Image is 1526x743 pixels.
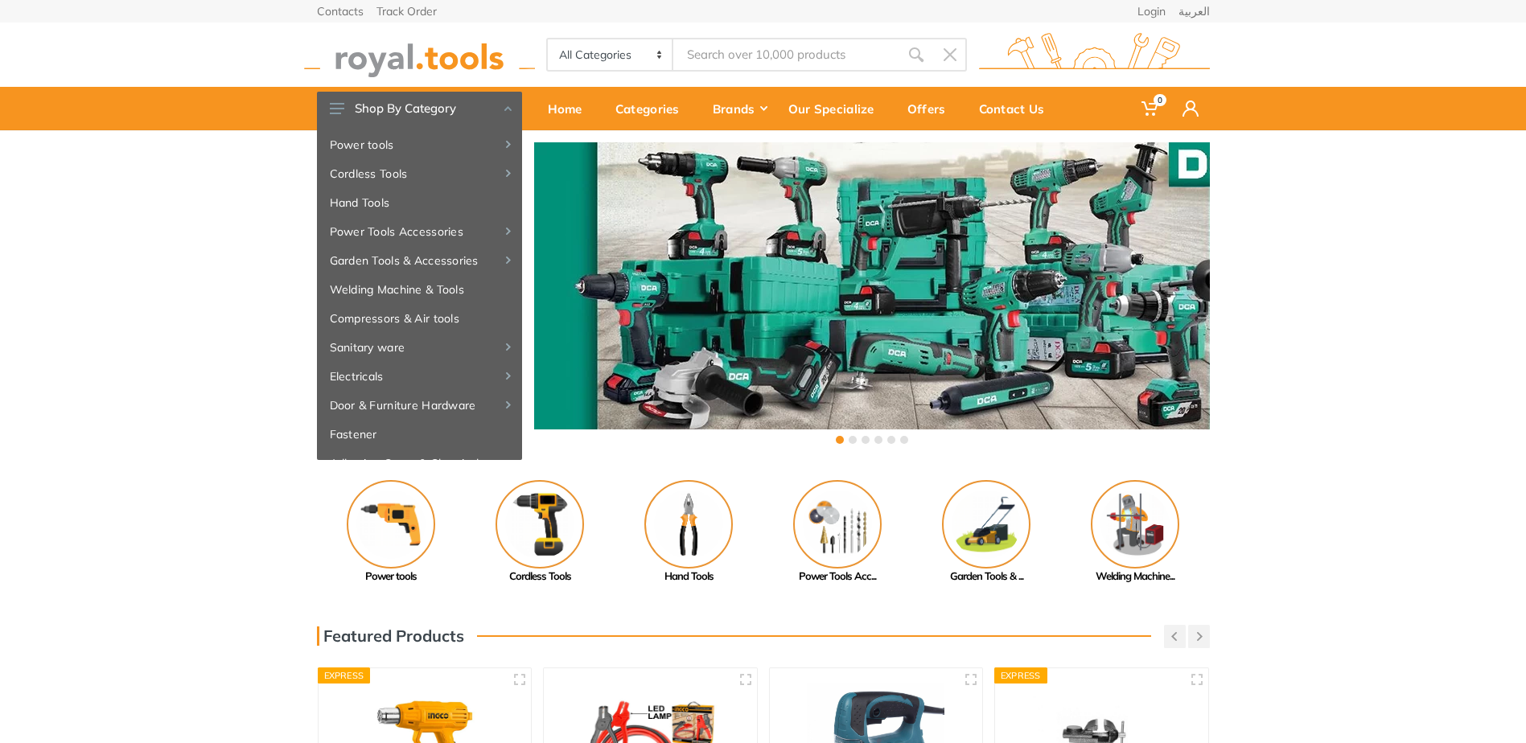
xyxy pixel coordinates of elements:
[537,87,604,130] a: Home
[317,6,364,17] a: Contacts
[968,87,1067,130] a: Contact Us
[496,480,584,569] img: Royal - Cordless Tools
[994,667,1047,683] div: Express
[701,92,777,125] div: Brands
[317,159,522,188] a: Cordless Tools
[763,569,912,585] div: Power Tools Acc...
[1061,480,1210,585] a: Welding Machine...
[763,480,912,585] a: Power Tools Acc...
[317,217,522,246] a: Power Tools Accessories
[604,92,701,125] div: Categories
[317,92,522,125] button: Shop By Category
[968,92,1067,125] div: Contact Us
[604,87,701,130] a: Categories
[317,362,522,391] a: Electricals
[317,304,522,333] a: Compressors & Air tools
[896,87,968,130] a: Offers
[615,569,763,585] div: Hand Tools
[777,87,896,130] a: Our Specialize
[548,39,674,70] select: Category
[317,246,522,275] a: Garden Tools & Accessories
[537,92,604,125] div: Home
[1130,87,1171,130] a: 0
[1061,569,1210,585] div: Welding Machine...
[318,667,371,683] div: Express
[615,480,763,585] a: Hand Tools
[317,130,522,159] a: Power tools
[793,480,882,569] img: Royal - Power Tools Accessories
[644,480,733,569] img: Royal - Hand Tools
[317,569,466,585] div: Power tools
[466,569,615,585] div: Cordless Tools
[912,480,1061,585] a: Garden Tools & ...
[317,275,522,304] a: Welding Machine & Tools
[317,480,466,585] a: Power tools
[304,33,535,77] img: royal.tools Logo
[317,188,522,217] a: Hand Tools
[317,420,522,449] a: Fastener
[347,480,435,569] img: Royal - Power tools
[942,480,1030,569] img: Royal - Garden Tools & Accessories
[317,626,464,646] h3: Featured Products
[317,333,522,362] a: Sanitary ware
[1137,6,1166,17] a: Login
[673,38,899,72] input: Site search
[1178,6,1210,17] a: العربية
[466,480,615,585] a: Cordless Tools
[317,391,522,420] a: Door & Furniture Hardware
[1091,480,1179,569] img: Royal - Welding Machine & Tools
[317,449,522,478] a: Adhesive, Spray & Chemical
[376,6,437,17] a: Track Order
[777,92,896,125] div: Our Specialize
[1154,94,1166,106] span: 0
[896,92,968,125] div: Offers
[912,569,1061,585] div: Garden Tools & ...
[979,33,1210,77] img: royal.tools Logo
